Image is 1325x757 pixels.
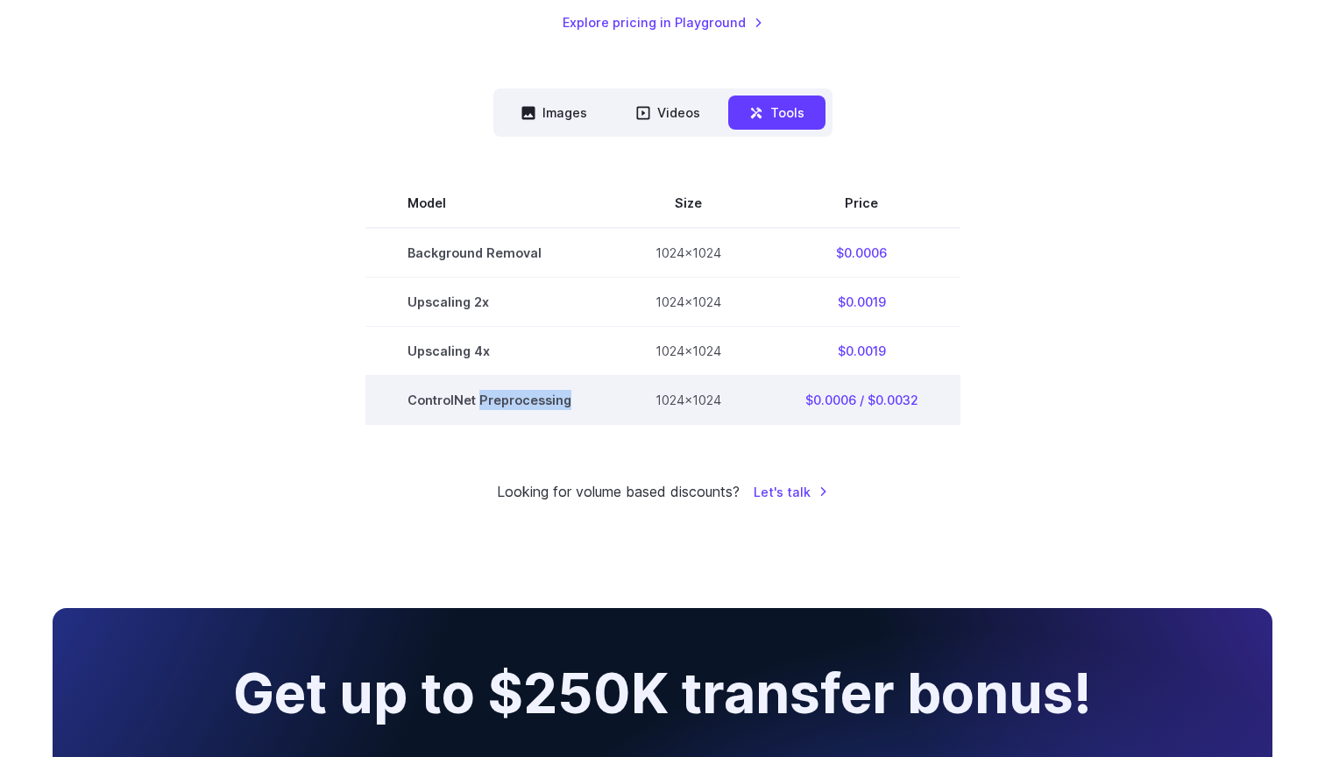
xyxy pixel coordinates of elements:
td: $0.0019 [763,278,960,327]
a: Explore pricing in Playground [563,12,763,32]
td: $0.0006 [763,228,960,278]
small: Looking for volume based discounts? [497,481,740,504]
a: Let's talk [754,482,828,502]
th: Model [365,179,613,228]
td: $0.0006 / $0.0032 [763,376,960,425]
h2: Get up to $250K transfer bonus! [233,664,1092,725]
td: ControlNet Preprocessing [365,376,613,425]
td: 1024x1024 [613,327,763,376]
th: Size [613,179,763,228]
td: Background Removal [365,228,613,278]
th: Price [763,179,960,228]
td: Upscaling 4x [365,327,613,376]
td: Upscaling 2x [365,278,613,327]
td: 1024x1024 [613,376,763,425]
td: 1024x1024 [613,278,763,327]
button: Tools [728,96,825,130]
button: Images [500,96,608,130]
button: Videos [615,96,721,130]
td: $0.0019 [763,327,960,376]
td: 1024x1024 [613,228,763,278]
